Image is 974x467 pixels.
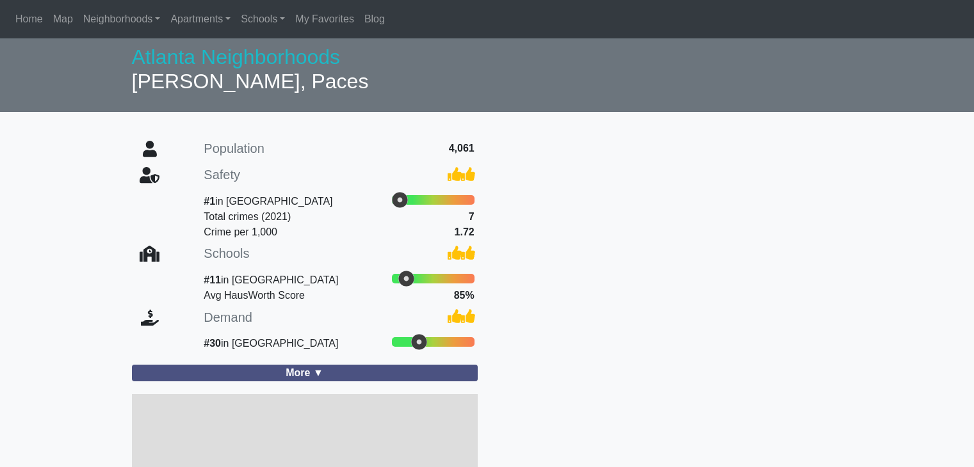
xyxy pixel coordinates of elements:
h5: Safety [204,167,240,182]
span: Apartments [170,13,223,24]
strong: #30 [204,338,221,349]
div: in [GEOGRAPHIC_DATA] [204,194,332,209]
a: Home [10,6,48,32]
h5: Demand [204,310,252,325]
span: 4,061 [449,143,475,154]
span: My Favorites [295,13,354,24]
a: More ▼ [132,365,478,381]
a: Apartments [165,6,236,32]
div: in [GEOGRAPHIC_DATA] [204,273,338,288]
span: [PERSON_NAME], Paces [132,70,369,93]
span: More ▼ [286,367,323,378]
div: 1.72 [455,225,475,240]
span: Neighborhoods [83,13,153,24]
span: Home [15,13,43,24]
div: Crime per 1,000 [204,225,277,240]
h5: Population [204,141,264,156]
span: Map [53,13,73,24]
span: Schools [241,13,277,24]
a: Schools [236,6,290,32]
a: Map [48,6,78,32]
strong: #1 [204,196,215,207]
h2: Atlanta Neighborhoods [132,45,843,94]
a: Blog [359,6,390,32]
strong: #11 [204,274,221,285]
div: in [GEOGRAPHIC_DATA] [204,336,338,351]
h5: Schools [204,246,249,261]
span: 85% [454,290,475,301]
span: Blog [364,13,385,24]
a: Neighborhoods [78,6,166,32]
a: My Favorites [290,6,359,32]
div: 7 [469,209,475,225]
div: Total crimes (2021) [204,209,291,225]
div: Avg HausWorth Score [204,288,305,303]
